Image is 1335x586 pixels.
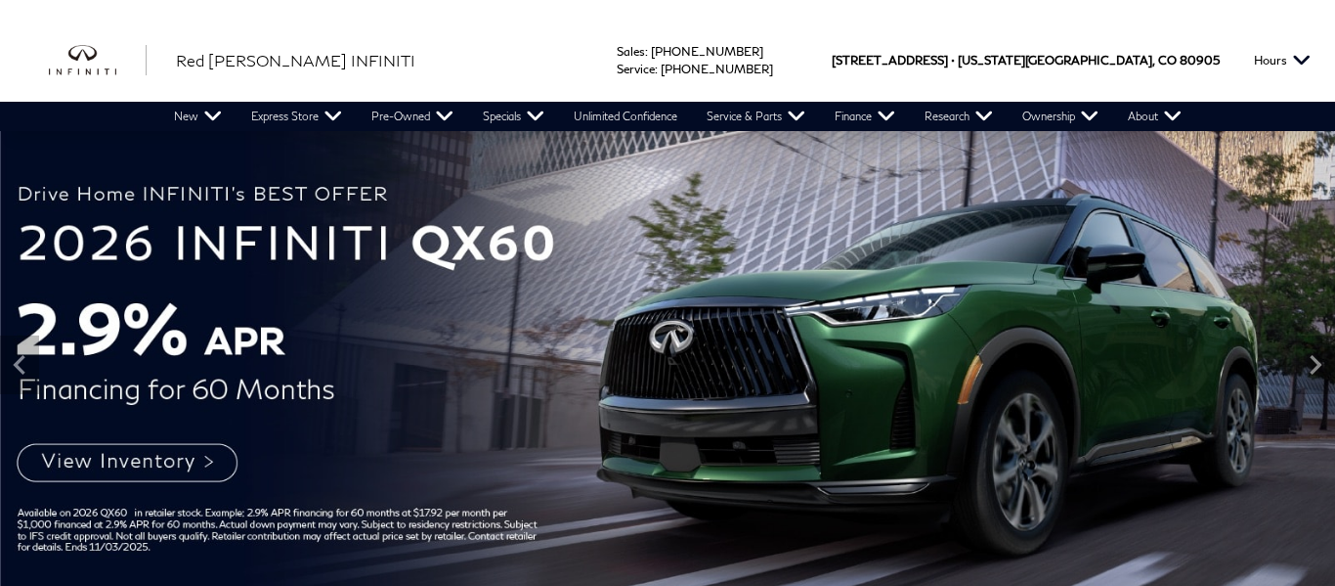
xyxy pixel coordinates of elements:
[645,44,648,59] span: :
[832,53,1220,68] a: [STREET_ADDRESS] • [US_STATE][GEOGRAPHIC_DATA], CO 80905
[820,102,910,131] a: Finance
[661,62,773,76] a: [PHONE_NUMBER]
[176,49,415,72] a: Red [PERSON_NAME] INFINITI
[49,45,147,76] a: infiniti
[832,19,955,102] span: [STREET_ADDRESS] •
[357,102,468,131] a: Pre-Owned
[1008,102,1113,131] a: Ownership
[559,102,692,131] a: Unlimited Confidence
[1244,19,1320,102] button: Open the hours dropdown
[617,44,645,59] span: Sales
[176,51,415,69] span: Red [PERSON_NAME] INFINITI
[1180,19,1220,102] span: 80905
[49,45,147,76] img: INFINITI
[1158,19,1177,102] span: CO
[159,102,1196,131] nav: Main Navigation
[692,102,820,131] a: Service & Parts
[910,102,1008,131] a: Research
[237,102,357,131] a: Express Store
[159,102,237,131] a: New
[651,44,763,59] a: [PHONE_NUMBER]
[468,102,559,131] a: Specials
[958,19,1155,102] span: [US_STATE][GEOGRAPHIC_DATA],
[617,62,655,76] span: Service
[655,62,658,76] span: :
[1113,102,1196,131] a: About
